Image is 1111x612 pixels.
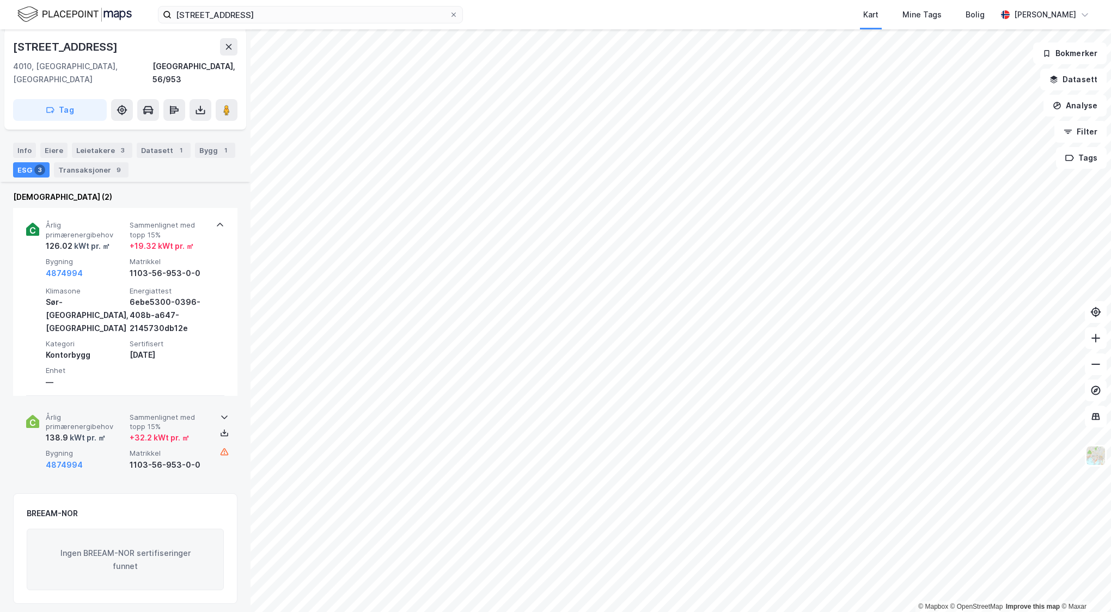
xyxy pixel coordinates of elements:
div: 1103-56-953-0-0 [130,267,209,280]
div: Bygg [195,143,235,158]
span: Energiattest [130,286,209,296]
span: Årlig primærenergibehov [46,413,125,432]
div: Sør-[GEOGRAPHIC_DATA], [GEOGRAPHIC_DATA] [46,296,125,335]
div: + 19.32 kWt pr. ㎡ [130,240,194,253]
iframe: Chat Widget [1057,560,1111,612]
div: [DATE] [130,348,209,362]
div: [GEOGRAPHIC_DATA], 56/953 [152,60,237,86]
div: [STREET_ADDRESS] [13,38,120,56]
span: Kategori [46,339,125,348]
button: 4874994 [46,267,83,280]
div: 9 [113,164,124,175]
a: Mapbox [918,603,948,610]
div: 126.02 [46,240,110,253]
span: Matrikkel [130,257,209,266]
div: + 32.2 kWt pr. ㎡ [130,431,190,444]
div: 4010, [GEOGRAPHIC_DATA], [GEOGRAPHIC_DATA] [13,60,152,86]
div: [DEMOGRAPHIC_DATA] (2) [13,191,237,204]
button: Filter [1054,121,1107,143]
div: [PERSON_NAME] [1014,8,1076,21]
div: Bolig [966,8,985,21]
div: 1 [175,145,186,156]
span: Bygning [46,257,125,266]
div: — [46,376,125,389]
div: kWt pr. ㎡ [68,431,106,444]
div: Kontorbygg [46,348,125,362]
input: Søk på adresse, matrikkel, gårdeiere, leietakere eller personer [172,7,449,23]
div: 3 [117,145,128,156]
button: Datasett [1040,69,1107,90]
span: Matrikkel [130,449,209,458]
span: Sammenlignet med topp 15% [130,221,209,240]
div: Leietakere [72,143,132,158]
div: Mine Tags [902,8,942,21]
div: Transaksjoner [54,162,129,178]
span: Klimasone [46,286,125,296]
button: 4874994 [46,458,83,472]
a: Improve this map [1006,603,1060,610]
a: OpenStreetMap [950,603,1003,610]
button: Tag [13,99,107,121]
div: 1103-56-953-0-0 [130,458,209,472]
span: Årlig primærenergibehov [46,221,125,240]
div: Kart [863,8,878,21]
div: ESG [13,162,50,178]
div: Datasett [137,143,191,158]
span: Sammenlignet med topp 15% [130,413,209,432]
img: logo.f888ab2527a4732fd821a326f86c7f29.svg [17,5,132,24]
div: 6ebe5300-0396-408b-a647-2145730db12e [130,296,209,335]
button: Bokmerker [1033,42,1107,64]
div: 1 [220,145,231,156]
span: Bygning [46,449,125,458]
div: Ingen BREEAM-NOR sertifiseringer funnet [27,529,224,591]
div: 3 [34,164,45,175]
div: Eiere [40,143,68,158]
div: Info [13,143,36,158]
span: Enhet [46,366,125,375]
span: Sertifisert [130,339,209,348]
div: kWt pr. ㎡ [72,240,110,253]
div: 138.9 [46,431,106,444]
button: Tags [1056,147,1107,169]
button: Analyse [1043,95,1107,117]
img: Z [1085,445,1106,466]
div: BREEAM-NOR [27,507,78,520]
